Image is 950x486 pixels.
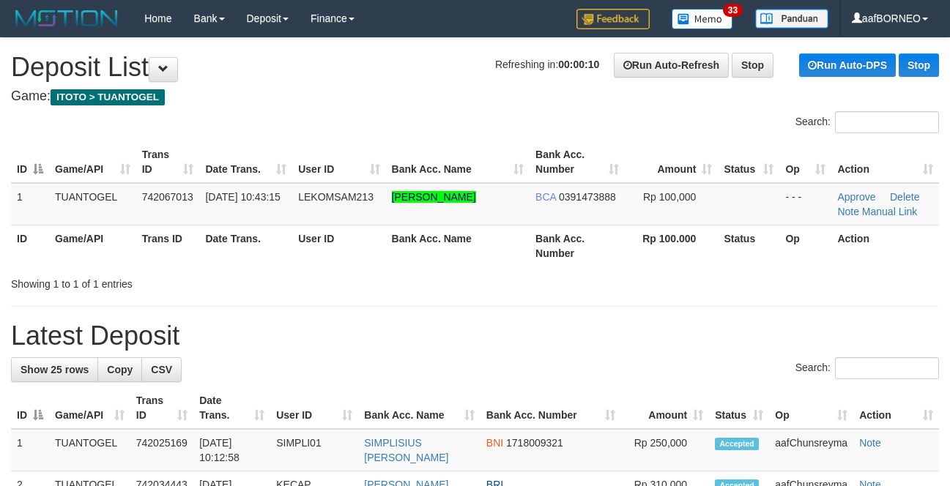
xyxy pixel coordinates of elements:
[292,141,385,183] th: User ID: activate to sort column ascending
[49,387,130,429] th: Game/API: activate to sort column ascending
[625,141,718,183] th: Amount: activate to sort column ascending
[199,141,292,183] th: Date Trans.: activate to sort column ascending
[831,225,939,266] th: Action
[151,364,172,375] span: CSV
[625,225,718,266] th: Rp 100.000
[621,387,710,429] th: Amount: activate to sort column ascending
[11,225,49,266] th: ID
[141,357,182,382] a: CSV
[11,141,49,183] th: ID: activate to sort column descending
[11,357,98,382] a: Show 25 rows
[799,53,896,77] a: Run Auto-DPS
[859,437,881,449] a: Note
[621,429,710,471] td: Rp 250,000
[530,141,625,183] th: Bank Acc. Number: activate to sort column ascending
[49,225,136,266] th: Game/API
[199,225,292,266] th: Date Trans.
[506,437,563,449] span: Copy 1718009321 to clipboard
[49,183,136,225] td: TUANTOGEL
[831,141,939,183] th: Action: activate to sort column ascending
[193,387,270,429] th: Date Trans.: activate to sort column ascending
[559,191,616,203] span: Copy 0391473888 to clipboard
[130,387,193,429] th: Trans ID: activate to sort column ascending
[49,141,136,183] th: Game/API: activate to sort column ascending
[535,191,556,203] span: BCA
[769,387,853,429] th: Op: activate to sort column ascending
[779,141,831,183] th: Op: activate to sort column ascending
[97,357,142,382] a: Copy
[795,357,939,379] label: Search:
[890,191,919,203] a: Delete
[480,387,621,429] th: Bank Acc. Number: activate to sort column ascending
[835,357,939,379] input: Search:
[270,429,358,471] td: SIMPLI01
[11,89,939,104] h4: Game:
[723,4,743,17] span: 33
[386,141,530,183] th: Bank Acc. Name: activate to sort column ascending
[614,53,729,78] a: Run Auto-Refresh
[193,429,270,471] td: [DATE] 10:12:58
[530,225,625,266] th: Bank Acc. Number
[11,429,49,471] td: 1
[11,7,122,29] img: MOTION_logo.png
[862,206,918,217] a: Manual Link
[392,191,476,203] a: [PERSON_NAME]
[51,89,165,105] span: ITOTO > TUANTOGEL
[49,429,130,471] td: TUANTOGEL
[11,271,385,291] div: Showing 1 to 1 of 1 entries
[495,59,599,70] span: Refreshing in:
[718,141,779,183] th: Status: activate to sort column ascending
[11,53,939,82] h1: Deposit List
[672,9,733,29] img: Button%20Memo.svg
[136,225,200,266] th: Trans ID
[136,141,200,183] th: Trans ID: activate to sort column ascending
[732,53,773,78] a: Stop
[292,225,385,266] th: User ID
[779,225,831,266] th: Op
[107,364,133,375] span: Copy
[486,437,503,449] span: BNI
[835,111,939,133] input: Search:
[899,53,939,77] a: Stop
[558,59,599,70] strong: 00:00:10
[853,387,939,429] th: Action: activate to sort column ascending
[643,191,696,203] span: Rp 100,000
[795,111,939,133] label: Search:
[755,9,828,29] img: panduan.png
[11,321,939,351] h1: Latest Deposit
[358,387,480,429] th: Bank Acc. Name: activate to sort column ascending
[364,437,448,463] a: SIMPLISIUS [PERSON_NAME]
[715,438,759,450] span: Accepted
[709,387,769,429] th: Status: activate to sort column ascending
[21,364,89,375] span: Show 25 rows
[576,9,650,29] img: Feedback.jpg
[769,429,853,471] td: aafChunsreyma
[270,387,358,429] th: User ID: activate to sort column ascending
[386,225,530,266] th: Bank Acc. Name
[298,191,374,203] span: LEKOMSAM213
[837,191,875,203] a: Approve
[11,183,49,225] td: 1
[130,429,193,471] td: 742025169
[142,191,193,203] span: 742067013
[205,191,280,203] span: [DATE] 10:43:15
[779,183,831,225] td: - - -
[11,387,49,429] th: ID: activate to sort column descending
[718,225,779,266] th: Status
[837,206,859,217] a: Note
